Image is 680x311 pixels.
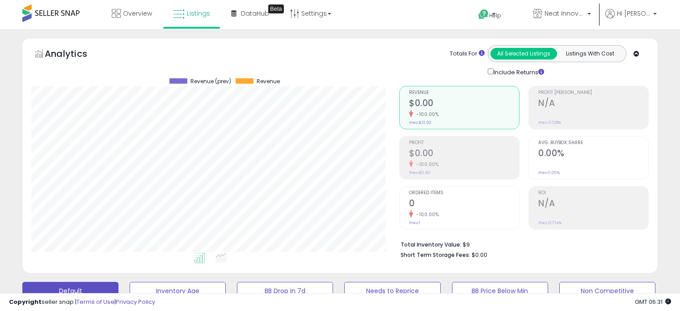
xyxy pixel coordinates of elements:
a: Privacy Policy [116,298,155,306]
li: $9 [401,239,642,249]
span: $0.00 [472,251,487,259]
a: Hi [PERSON_NAME] [605,9,657,29]
span: Revenue (prev) [190,78,231,85]
a: Help [471,2,519,29]
h5: Analytics [45,47,105,62]
button: All Selected Listings [490,48,557,60]
strong: Copyright [9,298,42,306]
span: Revenue [257,78,280,85]
b: Total Inventory Value: [401,241,461,248]
span: Revenue [409,90,519,95]
button: Default [22,282,118,300]
span: ROI [538,191,648,196]
span: Overview [123,9,152,18]
div: Tooltip anchor [268,4,284,13]
button: Inventory Age [130,282,226,300]
i: Get Help [478,9,489,20]
span: Profit [409,141,519,145]
button: Listings With Cost [557,48,623,60]
h2: N/A [538,98,648,110]
span: 2025-09-17 06:31 GMT [635,298,671,306]
span: Hi [PERSON_NAME] [617,9,650,18]
b: Short Term Storage Fees: [401,251,470,259]
small: Prev: 1 [409,220,420,226]
small: Prev: 37.28% [538,120,561,125]
span: Profit [PERSON_NAME] [538,90,648,95]
div: seller snap | | [9,298,155,307]
div: Totals For [450,50,485,58]
span: Neat Innovations [545,9,585,18]
h2: 0.00% [538,148,648,160]
h2: $0.00 [409,98,519,110]
small: -100.00% [413,211,439,218]
span: Help [489,12,501,19]
span: DataHub [241,9,269,18]
h2: $0.00 [409,148,519,160]
small: Prev: 0.00% [538,170,560,175]
h2: N/A [538,198,648,210]
small: Prev: $11.90 [409,170,431,175]
h2: 0 [409,198,519,210]
small: -100.00% [413,161,439,168]
button: BB Drop in 7d [237,282,333,300]
small: Prev: $31.92 [409,120,431,125]
small: Prev: 127.14% [538,220,562,226]
small: -100.00% [413,111,439,118]
div: Include Returns [481,67,555,77]
button: Non Competitive [559,282,655,300]
span: Ordered Items [409,191,519,196]
a: Terms of Use [76,298,114,306]
span: Listings [187,9,210,18]
span: Avg. Buybox Share [538,141,648,145]
button: BB Price Below Min [452,282,548,300]
button: Needs to Reprice [344,282,440,300]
